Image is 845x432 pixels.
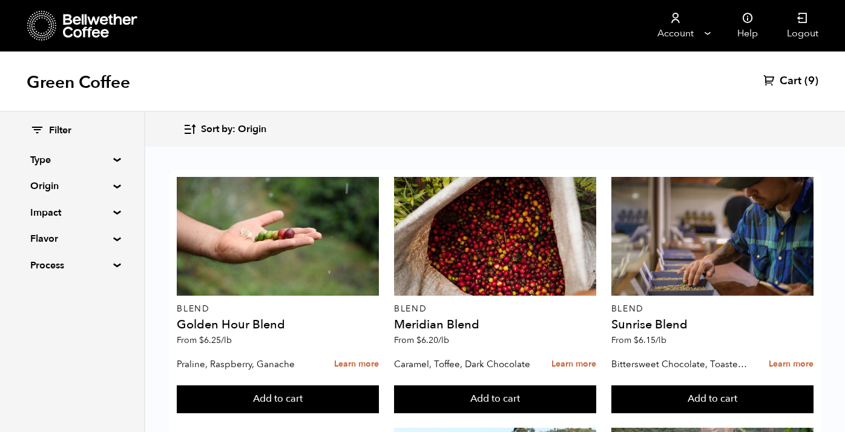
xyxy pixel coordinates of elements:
[416,334,449,346] bdi: 6.20
[177,385,379,413] button: Add to cart
[27,71,130,93] h1: Green Coffee
[611,319,814,331] h4: Sunrise Blend
[201,123,266,136] span: Sort by: Origin
[763,74,818,88] a: Cart (9)
[438,334,449,346] span: /lb
[221,334,232,346] span: /lb
[30,231,114,246] summary: Flavor
[394,385,596,413] button: Add to cart
[30,179,114,193] summary: Origin
[30,258,114,273] summary: Process
[177,355,314,373] p: Praline, Raspberry, Ganache
[780,74,801,88] span: Cart
[634,334,639,346] span: $
[611,385,814,413] button: Add to cart
[177,334,232,346] span: From
[177,319,379,331] h4: Golden Hour Blend
[656,334,666,346] span: /lb
[30,205,114,220] summary: Impact
[199,334,204,346] span: $
[394,319,596,331] h4: Meridian Blend
[416,334,421,346] span: $
[611,334,666,346] span: From
[30,153,114,167] summary: Type
[49,124,71,138] span: Filter
[334,351,379,377] a: Learn more
[394,355,531,373] p: Caramel, Toffee, Dark Chocolate
[551,351,596,377] a: Learn more
[177,305,379,313] p: Blend
[611,305,814,313] p: Blend
[611,355,749,373] p: Bittersweet Chocolate, Toasted Marshmallow, Candied Orange, Praline
[199,334,232,346] bdi: 6.25
[804,74,818,88] span: (9)
[394,305,596,313] p: Blend
[634,334,666,346] bdi: 6.15
[183,115,266,144] button: Sort by: Origin
[769,351,814,377] a: Learn more
[394,334,449,346] span: From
